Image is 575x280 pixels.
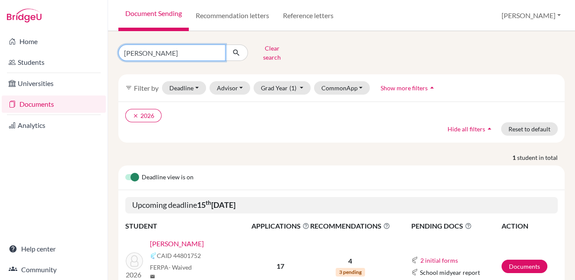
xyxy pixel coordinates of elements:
[157,251,201,260] span: CAID 44801752
[517,153,565,162] span: student in total
[310,256,390,266] p: 4
[420,255,458,265] button: 2 initial forms
[411,221,501,231] span: PENDING DOCS
[248,41,296,64] button: Clear search
[142,172,194,183] span: Deadline view is on
[411,257,418,264] img: Common App logo
[150,252,157,259] img: Common App logo
[254,81,311,95] button: Grad Year(1)
[125,197,558,213] h5: Upcoming deadline
[310,221,390,231] span: RECOMMENDATIONS
[428,83,436,92] i: arrow_drop_up
[150,263,192,272] span: FERPA
[2,117,106,134] a: Analytics
[168,264,192,271] span: - Waived
[2,95,106,113] a: Documents
[118,45,226,61] input: Find student by name...
[210,81,251,95] button: Advisor
[2,261,106,278] a: Community
[126,252,143,270] img: Raj, Rishit
[336,268,365,277] span: 3 pending
[411,269,418,276] img: Common App logo
[150,274,155,279] span: mail
[2,33,106,50] a: Home
[125,84,132,91] i: filter_list
[2,75,106,92] a: Universities
[134,84,159,92] span: Filter by
[289,84,296,92] span: (1)
[373,81,444,95] button: Show more filtersarrow_drop_up
[125,220,251,232] th: STUDENT
[276,262,284,270] b: 17
[206,199,211,206] sup: th
[150,239,204,249] a: [PERSON_NAME]
[502,260,547,273] a: Documents
[197,200,235,210] b: 15 [DATE]
[448,125,485,133] span: Hide all filters
[501,220,558,232] th: ACTION
[498,7,565,24] button: [PERSON_NAME]
[420,268,480,277] span: School midyear report
[126,270,143,280] p: 2026
[512,153,517,162] strong: 1
[162,81,206,95] button: Deadline
[2,54,106,71] a: Students
[314,81,370,95] button: CommonApp
[501,122,558,136] button: Reset to default
[251,221,309,231] span: APPLICATIONS
[2,240,106,258] a: Help center
[485,124,494,133] i: arrow_drop_up
[381,84,428,92] span: Show more filters
[7,9,41,22] img: Bridge-U
[125,109,162,122] button: clear2026
[440,122,501,136] button: Hide all filtersarrow_drop_up
[133,113,139,119] i: clear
